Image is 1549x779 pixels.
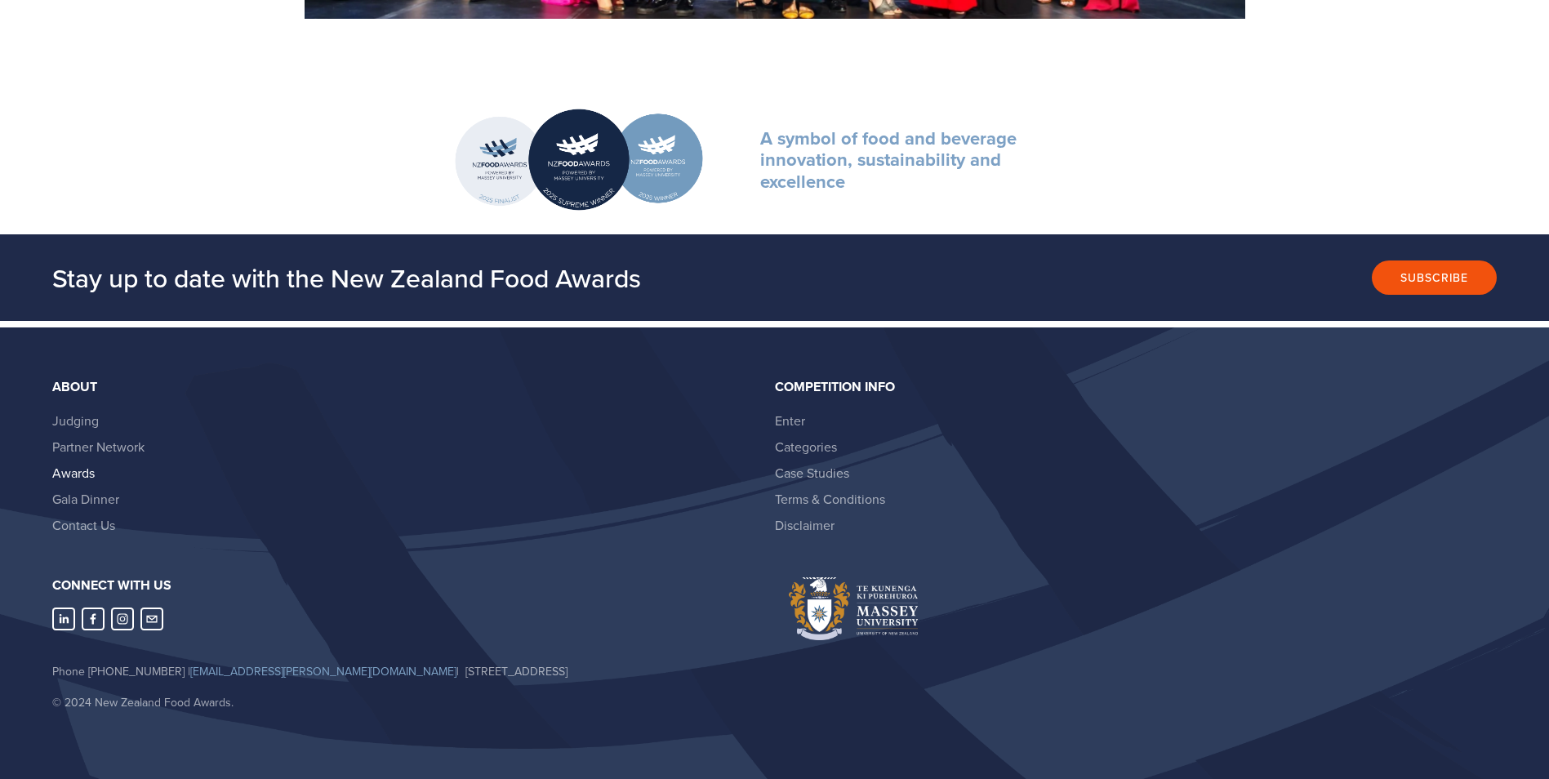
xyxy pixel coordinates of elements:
button: Subscribe [1372,260,1497,295]
a: Judging [52,412,99,430]
p: © 2024 New Zealand Food Awards. [52,692,761,713]
a: Awards [52,464,95,482]
a: LinkedIn [52,608,75,630]
a: Disclaimer [775,516,835,534]
h3: Connect with us [52,577,761,594]
a: Enter [775,412,805,430]
a: Partner Network [52,438,145,456]
h2: Stay up to date with the New Zealand Food Awards [52,261,1006,294]
a: Terms & Conditions [775,490,885,508]
a: nzfoodawards@massey.ac.nz [140,608,163,630]
a: Abbie Harris [82,608,105,630]
a: Instagram [111,608,134,630]
div: About [52,380,761,394]
div: Competition Info [775,380,1484,394]
a: Categories [775,438,837,456]
a: Contact Us [52,516,115,534]
p: Phone [PHONE_NUMBER] | | [STREET_ADDRESS] [52,661,761,682]
a: Case Studies [775,464,849,482]
strong: A symbol of food and beverage innovation, sustainability and excellence [760,125,1022,194]
a: [EMAIL_ADDRESS][PERSON_NAME][DOMAIN_NAME] [190,663,456,679]
a: Gala Dinner [52,490,119,508]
